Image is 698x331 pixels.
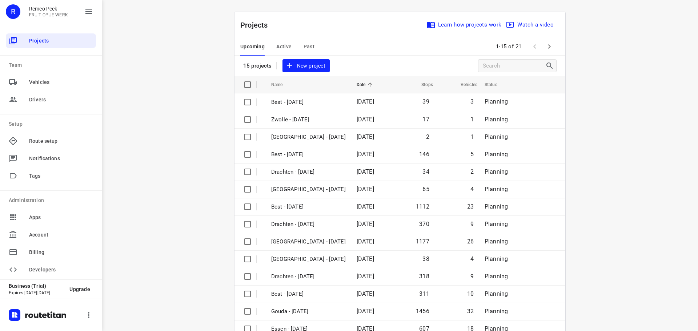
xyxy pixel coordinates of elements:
[6,151,96,166] div: Notifications
[485,116,508,123] span: Planning
[357,203,374,210] span: [DATE]
[470,151,474,158] span: 5
[271,220,346,229] p: Drachten - Wednesday
[357,80,375,89] span: Date
[485,186,508,193] span: Planning
[6,169,96,183] div: Tags
[9,290,64,295] p: Expires [DATE][DATE]
[271,307,346,316] p: Gouda - Tuesday
[416,203,429,210] span: 1112
[467,238,474,245] span: 26
[29,37,93,45] span: Projects
[276,42,292,51] span: Active
[271,290,346,298] p: Best - Tuesday
[271,168,346,176] p: Drachten - Thursday
[470,255,474,262] span: 4
[467,290,474,297] span: 10
[485,238,508,245] span: Planning
[357,273,374,280] span: [DATE]
[467,308,474,315] span: 32
[6,227,96,242] div: Account
[6,245,96,259] div: Billing
[9,197,96,204] p: Administration
[29,137,93,145] span: Route setup
[485,168,508,175] span: Planning
[271,273,346,281] p: Drachten - Tuesday
[287,61,325,70] span: New project
[357,116,374,123] span: [DATE]
[485,308,508,315] span: Planning
[416,238,429,245] span: 1177
[6,92,96,107] div: Drivers
[271,238,346,246] p: Zwolle - Wednesday
[29,12,68,17] p: FRUIT OP JE WERK
[485,98,508,105] span: Planning
[357,98,374,105] span: [DATE]
[419,151,429,158] span: 146
[9,120,96,128] p: Setup
[422,116,429,123] span: 17
[240,20,274,31] p: Projects
[419,221,429,227] span: 370
[470,116,474,123] span: 1
[271,116,346,124] p: Zwolle - Friday
[357,186,374,193] span: [DATE]
[6,33,96,48] div: Projects
[485,203,508,210] span: Planning
[357,255,374,262] span: [DATE]
[412,80,433,89] span: Stops
[29,214,93,221] span: Apps
[9,61,96,69] p: Team
[304,42,315,51] span: Past
[485,151,508,158] span: Planning
[470,186,474,193] span: 4
[271,133,346,141] p: Antwerpen - Thursday
[357,151,374,158] span: [DATE]
[357,290,374,297] span: [DATE]
[271,80,292,89] span: Name
[6,262,96,277] div: Developers
[470,168,474,175] span: 2
[29,231,93,239] span: Account
[422,186,429,193] span: 65
[419,290,429,297] span: 311
[271,203,346,211] p: Best - Wednesday
[422,98,429,105] span: 39
[422,255,429,262] span: 38
[485,255,508,262] span: Planning
[470,273,474,280] span: 9
[64,283,96,296] button: Upgrade
[271,150,346,159] p: Best - Thursday
[470,98,474,105] span: 3
[29,96,93,104] span: Drivers
[527,39,542,54] span: Previous Page
[485,273,508,280] span: Planning
[357,238,374,245] span: [DATE]
[451,80,477,89] span: Vehicles
[6,75,96,89] div: Vehicles
[271,185,346,194] p: Antwerpen - Wednesday
[240,42,265,51] span: Upcoming
[69,286,90,292] span: Upgrade
[6,210,96,225] div: Apps
[419,273,429,280] span: 318
[357,168,374,175] span: [DATE]
[470,221,474,227] span: 9
[271,98,346,106] p: Best - Friday
[416,308,429,315] span: 1456
[485,133,508,140] span: Planning
[426,133,429,140] span: 2
[29,155,93,162] span: Notifications
[485,221,508,227] span: Planning
[545,61,556,70] div: Search
[9,283,64,289] p: Business (Trial)
[29,249,93,256] span: Billing
[29,6,68,12] p: Remco Peek
[470,133,474,140] span: 1
[493,39,525,55] span: 1-15 of 21
[29,172,93,180] span: Tags
[485,290,508,297] span: Planning
[542,39,557,54] span: Next Page
[357,133,374,140] span: [DATE]
[357,308,374,315] span: [DATE]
